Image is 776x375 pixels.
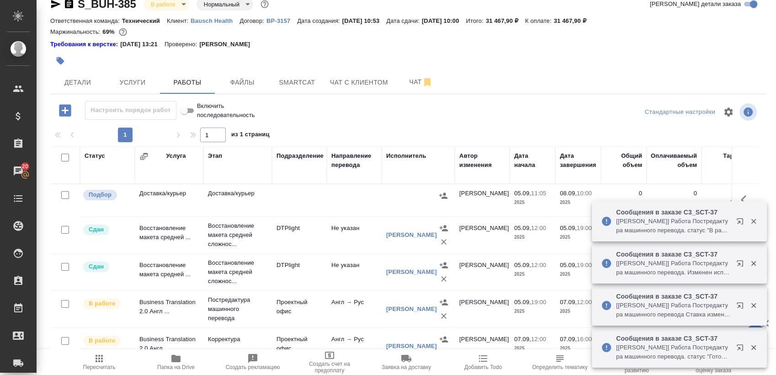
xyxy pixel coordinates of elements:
[731,212,753,234] button: Открыть в новой вкладке
[718,101,739,123] span: Настроить таблицу
[327,219,382,251] td: Не указан
[437,346,451,360] button: Удалить
[330,77,388,88] span: Чат с клиентом
[560,336,577,343] p: 07.09,
[50,28,102,35] p: Маржинальность:
[514,198,551,207] p: 2025
[437,235,451,249] button: Удалить
[616,301,730,319] p: [[PERSON_NAME]] Работа Постредактура машинного перевода Ставка изменилась с 0 RUB на 1.6 RUB Итог...
[191,17,239,24] p: Bausch Health
[525,17,554,24] p: К оплате:
[577,225,592,231] p: 19:00
[135,219,203,251] td: Восстановление макета средней ...
[616,208,730,217] p: Сообщения в заказе C3_SCT-37
[436,189,450,203] button: Назначить
[643,105,718,119] div: split button
[117,26,129,38] button: 8158.61 RUB;
[165,40,200,49] p: Проверено:
[122,17,167,24] p: Технический
[386,268,437,275] a: [PERSON_NAME]
[455,330,510,362] td: [PERSON_NAME]
[560,299,577,305] p: 07.09,
[531,225,546,231] p: 12:00
[272,219,327,251] td: DTPlight
[723,151,743,161] div: Тариф
[616,217,730,235] p: [[PERSON_NAME]] Работа Постредактура машинного перевода. статус "В работе"
[437,332,451,346] button: Назначить
[276,151,324,161] div: Подразделение
[208,151,222,161] div: Этап
[577,262,592,268] p: 19:00
[386,305,437,312] a: [PERSON_NAME]
[386,17,421,24] p: Дата сдачи:
[89,190,112,199] p: Подбор
[616,292,730,301] p: Сообщения в заказе C3_SCT-37
[266,16,297,24] a: ВР-3157
[577,336,592,343] p: 16:00
[208,221,267,249] p: Восстановление макета средней сложнос...
[50,51,70,71] button: Добавить тэг
[199,40,257,49] p: [PERSON_NAME]
[102,28,117,35] p: 69%
[744,217,763,225] button: Закрыть
[560,190,577,197] p: 08.09,
[297,361,362,374] span: Создать счет на предоплату
[208,189,267,198] p: Доставка/курьер
[291,349,368,375] button: Создать счет на предоплату
[514,299,531,305] p: 05.09,
[135,184,203,216] td: Доставка/курьер
[82,298,130,310] div: Исполнитель выполняет работу
[208,295,267,323] p: Постредактура машинного перевода
[239,17,266,24] p: Договор:
[138,349,214,375] button: Папка на Drive
[89,225,104,234] p: Сдан
[616,343,730,361] p: [[PERSON_NAME]] Работа Постредактура машинного перевода. статус "Готов к работе"
[531,299,546,305] p: 19:00
[386,151,426,161] div: Исполнитель
[399,76,443,88] span: Чат
[82,224,130,236] div: Менеджер проверил работу исполнителя, передает ее на следующий этап
[2,160,34,182] a: 20
[616,334,730,343] p: Сообщения в заказе C3_SCT-37
[560,307,596,316] p: 2025
[386,231,437,238] a: [PERSON_NAME]
[272,330,327,362] td: Проектный офис
[297,17,342,24] p: Дата создания:
[744,259,763,268] button: Закрыть
[514,262,531,268] p: 05.09,
[327,256,382,288] td: Не указан
[514,225,531,231] p: 05.09,
[616,250,730,259] p: Сообщения в заказе C3_SCT-37
[437,309,451,323] button: Удалить
[486,17,525,24] p: 31 467,90 ₽
[744,343,763,352] button: Закрыть
[422,17,466,24] p: [DATE] 10:00
[651,151,697,170] div: Оплачиваемый объем
[275,77,319,88] span: Smartcat
[327,330,382,362] td: Англ → Рус
[368,349,445,375] button: Заявка на доставку
[422,77,433,88] svg: Отписаться
[606,198,642,207] p: шт
[266,17,297,24] p: ВР-3157
[744,301,763,310] button: Закрыть
[53,101,78,120] button: Добавить работу
[577,299,592,305] p: 12:00
[82,261,130,273] div: Менеджер проверил работу исполнителя, передает ее на следующий этап
[532,364,587,370] span: Определить тематику
[651,189,697,198] p: 0
[560,262,577,268] p: 05.09,
[226,364,280,370] span: Создать рекламацию
[167,17,191,24] p: Клиент:
[464,364,502,370] span: Добавить Todo
[560,198,596,207] p: 2025
[208,335,267,344] p: Корректура
[135,256,203,288] td: Восстановление макета средней ...
[459,151,505,170] div: Автор изменения
[616,259,730,277] p: [[PERSON_NAME]] Работа Постредактура машинного перевода. Изменен исполнитель: "[PERSON_NAME]"
[166,151,186,161] div: Услуга
[731,296,753,318] button: Открыть в новой вкладке
[437,258,451,272] button: Назначить
[120,40,165,49] p: [DATE] 13:21
[231,129,270,142] span: из 1 страниц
